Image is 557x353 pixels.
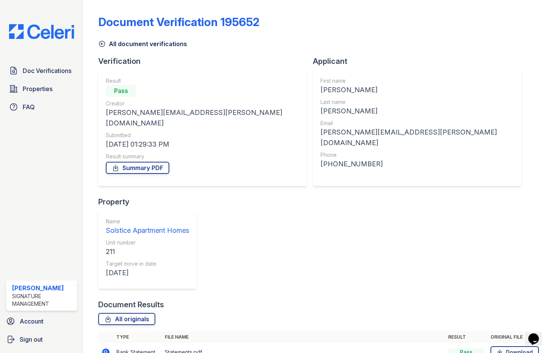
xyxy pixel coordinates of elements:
span: Account [20,317,43,326]
a: All document verifications [98,39,187,48]
a: All originals [98,313,155,325]
th: Type [113,331,162,343]
div: Last name [320,98,514,106]
div: [DATE] 01:29:33 PM [106,139,299,150]
div: Solstice Apartment Homes [106,225,189,236]
div: Pass [106,85,136,97]
div: Applicant [313,56,528,67]
span: FAQ [23,102,35,111]
img: CE_Logo_Blue-a8612792a0a2168367f1c8372b55b34899dd931a85d93a1a3d3e32e68fde9ad4.png [3,24,80,39]
div: [PERSON_NAME][EMAIL_ADDRESS][PERSON_NAME][DOMAIN_NAME] [320,127,514,148]
div: Document Verification 195652 [98,15,260,29]
th: Original file [487,331,542,343]
div: Property [98,197,203,207]
div: Name [106,218,189,225]
th: Result [445,331,487,343]
th: File name [162,331,445,343]
div: [PERSON_NAME][EMAIL_ADDRESS][PERSON_NAME][DOMAIN_NAME] [106,107,299,129]
a: Properties [6,81,77,96]
div: 211 [106,246,189,257]
div: [PHONE_NUMBER] [320,159,514,169]
div: Result summary [106,153,299,160]
iframe: chat widget [525,323,549,345]
div: Document Results [98,299,164,310]
div: Phone [320,151,514,159]
a: Name Solstice Apartment Homes [106,218,189,236]
div: [PERSON_NAME] [320,106,514,116]
div: Submitted [106,132,299,139]
span: Sign out [20,335,43,344]
div: Signature Management [12,293,74,308]
span: Doc Verifications [23,66,71,75]
div: Email [320,119,514,127]
span: Properties [23,84,53,93]
div: [DATE] [106,268,189,278]
a: Sign out [3,332,80,347]
div: First name [320,77,514,85]
div: Creator [106,100,299,107]
div: Verification [98,56,313,67]
a: Account [3,314,80,329]
a: Summary PDF [106,162,169,174]
div: Unit number [106,239,189,246]
div: Target move in date [106,260,189,268]
div: [PERSON_NAME] [12,283,74,293]
a: FAQ [6,99,77,115]
a: Doc Verifications [6,63,77,78]
div: [PERSON_NAME] [320,85,514,95]
div: Result [106,77,299,85]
